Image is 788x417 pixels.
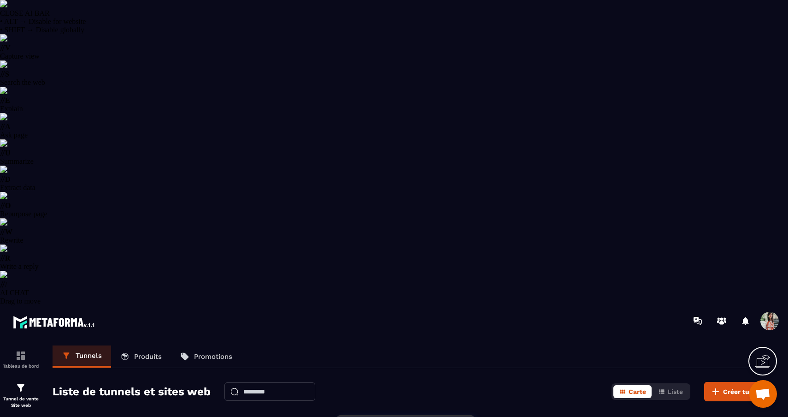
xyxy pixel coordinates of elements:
[704,382,770,401] button: Créer tunnel
[53,382,211,401] h2: Liste de tunnels et sites web
[668,388,683,395] span: Liste
[171,346,241,368] a: Promotions
[2,343,39,375] a: formationformationTableau de bord
[723,387,764,396] span: Créer tunnel
[76,351,102,360] p: Tunnels
[194,352,232,361] p: Promotions
[13,314,96,330] img: logo
[2,375,39,416] a: formationformationTunnel de vente Site web
[15,350,26,361] img: formation
[2,363,39,369] p: Tableau de bord
[2,396,39,409] p: Tunnel de vente Site web
[613,385,652,398] button: Carte
[15,382,26,393] img: formation
[134,352,162,361] p: Produits
[111,346,171,368] a: Produits
[653,385,688,398] button: Liste
[53,346,111,368] a: Tunnels
[629,388,646,395] span: Carte
[749,380,777,408] div: Ouvrir le chat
